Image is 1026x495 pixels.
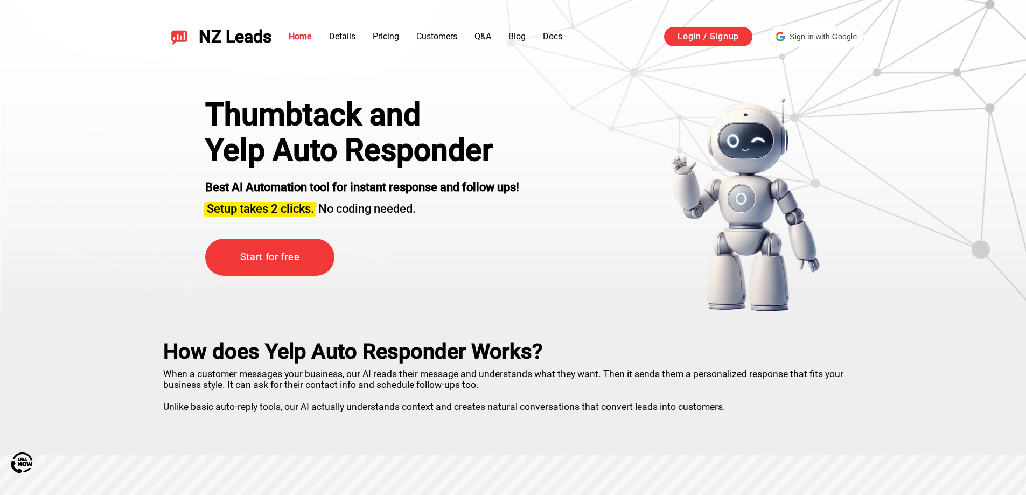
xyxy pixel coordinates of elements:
a: Blog [508,31,526,41]
img: Call Now [11,452,32,473]
h1: Yelp Auto Responder [205,133,519,168]
img: yelp bot [671,97,821,312]
div: Thumbtack and [205,97,519,133]
div: Sign in with Google [769,26,864,47]
span: Sign in with Google [790,31,857,43]
img: NZ Leads logo [171,28,188,45]
p: When a customer messages your business, our AI reads their message and understands what they want... [163,364,863,412]
a: Q&A [474,31,491,41]
h2: How does Yelp Auto Responder Works? [163,339,863,364]
a: Details [329,31,355,41]
span: NZ Leads [199,27,271,47]
span: Setup takes 2 clicks. [207,202,314,215]
a: Login / Signup [664,27,752,46]
a: Home [289,31,312,41]
strong: Best AI Automation tool for instant response and follow ups! [205,180,519,194]
a: Docs [543,31,562,41]
h3: No coding needed. [205,196,519,217]
a: Pricing [373,31,399,41]
a: Start for free [205,239,334,276]
a: Customers [416,31,457,41]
